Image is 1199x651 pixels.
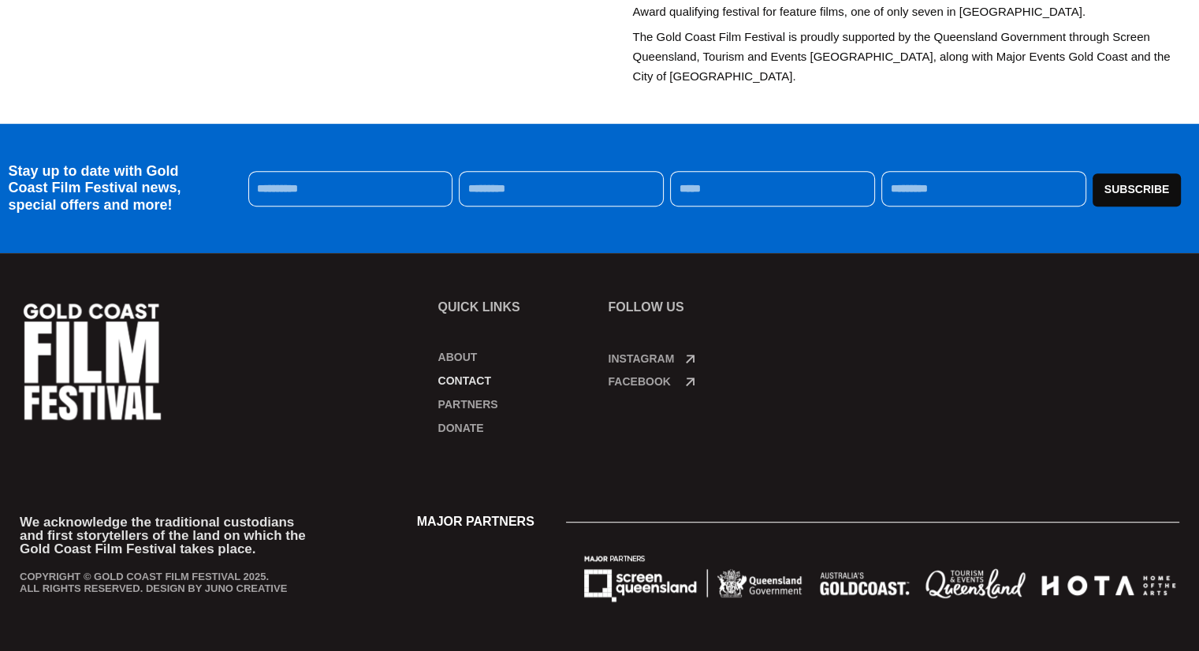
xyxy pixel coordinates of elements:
[608,352,674,365] a: Instagram
[20,515,370,556] p: We acknowledge the traditional custodians and first storytellers of the land on which the Gold Co...
[438,420,593,436] a: Donate
[417,515,534,528] span: MAJOR PARTNERS
[1093,173,1181,206] button: Subscribe
[438,349,593,436] nav: Menu
[608,301,762,314] p: FOLLOW US
[438,373,593,389] a: Contact
[9,163,210,214] h4: Stay up to date with Gold Coast Film Festival news, special offers and more!
[438,301,593,314] p: Quick links
[686,378,694,386] a: Facebook
[633,27,1182,86] p: The Gold Coast Film Festival is proudly supported by the Queensland Government through Screen Que...
[20,571,288,594] p: COPYRIGHT © GOLD COAST FILM FESTIVAL 2025. ALL RIGHTS RESERVED. DESIGN BY JUNO CREATIVE
[608,375,670,388] a: Facebook
[438,349,593,365] a: About
[686,355,694,363] a: Instagram
[438,396,593,412] a: Partners
[1104,184,1169,195] span: Subscribe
